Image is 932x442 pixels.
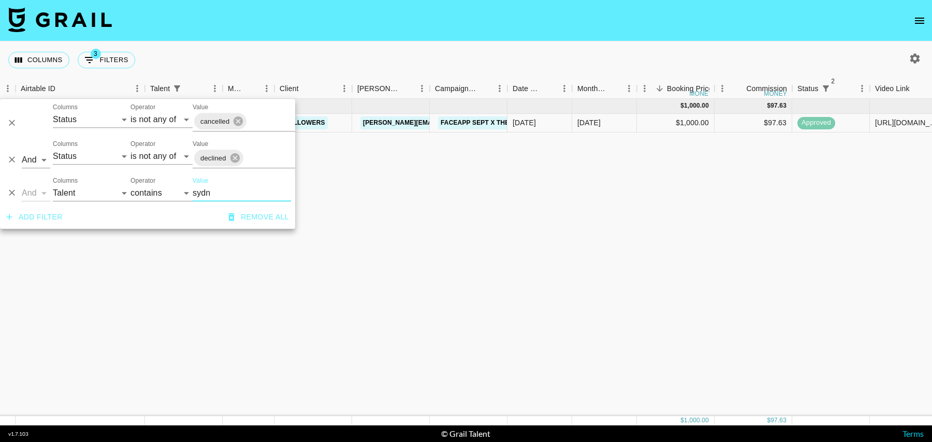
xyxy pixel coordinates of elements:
[715,114,792,132] div: $97.63
[145,79,223,99] div: Talent
[22,185,50,201] select: Logic operator
[91,49,101,59] span: 3
[770,101,787,110] div: 97.63
[513,79,542,99] div: Date Created
[577,79,607,99] div: Month Due
[572,79,637,99] div: Month Due
[732,81,746,96] button: Sort
[283,116,328,129] a: Fellowers
[797,79,819,99] div: Status
[299,81,313,96] button: Sort
[441,429,490,439] div: © Grail Talent
[767,101,770,110] div: $
[170,81,184,96] div: 1 active filter
[400,81,414,96] button: Sort
[22,152,50,168] select: Logic operator
[8,7,112,32] img: Grail Talent
[690,91,713,97] div: money
[130,102,155,111] label: Operator
[438,116,561,129] a: FACEAPP Sept x thesydneysmiles
[193,102,208,111] label: Value
[828,76,838,86] span: 2
[680,416,684,425] div: $
[53,139,78,148] label: Columns
[833,81,848,96] button: Sort
[2,208,67,227] button: Add filter
[513,117,536,128] div: 15/09/2025
[667,79,712,99] div: Booking Price
[130,176,155,185] label: Operator
[770,416,787,425] div: 97.63
[875,79,910,99] div: Video Link
[607,81,621,96] button: Sort
[854,81,870,96] button: Menu
[207,81,223,96] button: Menu
[430,79,507,99] div: Campaign (Type)
[170,81,184,96] button: Show filters
[764,91,787,97] div: money
[715,81,730,96] button: Menu
[4,115,20,131] button: Delete
[8,431,28,437] div: v 1.7.103
[902,429,924,438] a: Terms
[129,81,145,96] button: Menu
[55,81,70,96] button: Sort
[557,81,572,96] button: Menu
[16,79,145,99] div: Airtable ID
[274,79,352,99] div: Client
[4,152,20,168] button: Delete
[767,416,770,425] div: $
[194,113,246,129] div: cancelled
[652,81,667,96] button: Sort
[228,79,244,99] div: Manager
[819,81,833,96] div: 2 active filters
[684,416,709,425] div: 1,000.00
[224,208,293,227] button: Remove all
[184,81,199,96] button: Sort
[352,79,430,99] div: Booker
[280,79,299,99] div: Client
[819,81,833,96] button: Show filters
[637,81,652,96] button: Menu
[193,176,208,185] label: Value
[792,79,870,99] div: Status
[53,176,78,185] label: Columns
[21,79,55,99] div: Airtable ID
[637,114,715,132] div: $1,000.00
[542,81,557,96] button: Sort
[53,102,78,111] label: Columns
[150,79,170,99] div: Talent
[360,116,477,129] a: [PERSON_NAME][EMAIL_ADDRESS]
[577,117,601,128] div: Sep '25
[78,52,135,68] button: Show filters
[680,101,684,110] div: $
[435,79,477,99] div: Campaign (Type)
[357,79,400,99] div: [PERSON_NAME]
[337,81,352,96] button: Menu
[746,79,787,99] div: Commission
[414,81,430,96] button: Menu
[507,79,572,99] div: Date Created
[909,10,930,31] button: open drawer
[910,81,924,96] button: Sort
[193,139,208,148] label: Value
[477,81,492,96] button: Sort
[223,79,274,99] div: Manager
[194,115,236,127] span: cancelled
[8,52,69,68] button: Select columns
[259,81,274,96] button: Menu
[194,150,243,166] div: declined
[194,152,232,164] span: declined
[244,81,259,96] button: Sort
[4,185,20,201] button: Delete
[621,81,637,96] button: Menu
[492,81,507,96] button: Menu
[130,139,155,148] label: Operator
[193,185,291,201] input: Filter value
[797,118,835,128] span: approved
[684,101,709,110] div: 1,000.00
